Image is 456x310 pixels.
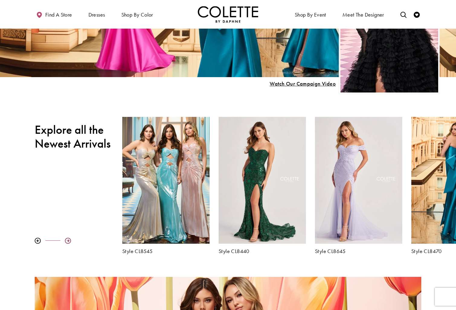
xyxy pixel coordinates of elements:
[342,12,384,18] span: Meet the designer
[122,248,210,254] a: Style CL8545
[118,112,214,258] div: Colette by Daphne Style No. CL8545
[219,248,306,254] a: Style CL8440
[122,117,210,243] a: Visit Colette by Daphne Style No. CL8545 Page
[198,6,258,23] img: Colette by Daphne
[399,6,408,23] a: Toggle search
[120,6,155,23] span: Shop by color
[310,112,407,258] div: Colette by Daphne Style No. CL8645
[315,248,402,254] a: Style CL8645
[87,6,107,23] span: Dresses
[269,81,336,87] span: Play Slide #15 Video
[293,6,328,23] span: Shop By Event
[219,117,306,243] a: Visit Colette by Daphne Style No. CL8440 Page
[341,6,386,23] a: Meet the designer
[35,123,113,151] h2: Explore all the Newest Arrivals
[315,117,402,243] a: Visit Colette by Daphne Style No. CL8645 Page
[88,12,105,18] span: Dresses
[214,112,310,258] div: Colette by Daphne Style No. CL8440
[295,12,326,18] span: Shop By Event
[412,6,421,23] a: Check Wishlist
[35,6,73,23] a: Find a store
[121,12,153,18] span: Shop by color
[45,12,72,18] span: Find a store
[198,6,258,23] a: Visit Home Page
